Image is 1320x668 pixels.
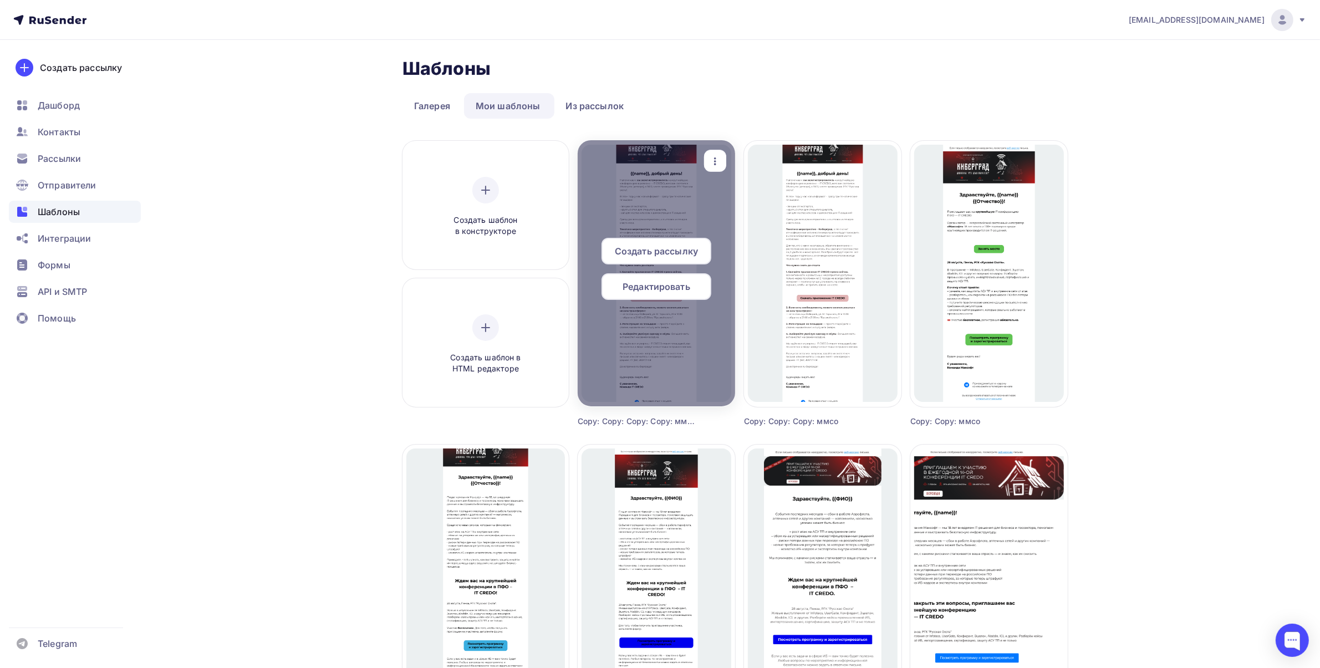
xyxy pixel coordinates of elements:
[38,285,87,298] span: API и SMTP
[9,201,141,223] a: Шаблоны
[38,232,91,245] span: Интеграции
[9,147,141,170] a: Рассылки
[9,254,141,276] a: Формы
[38,152,81,165] span: Рассылки
[554,93,636,119] a: Из рассылок
[402,93,462,119] a: Галерея
[744,416,862,427] div: Copy: Copy: Copy: ммсо
[38,125,80,139] span: Контакты
[38,312,76,325] span: Помощь
[38,99,80,112] span: Дашборд
[402,58,491,80] h2: Шаблоны
[615,244,698,258] span: Создать рассылку
[433,352,538,375] span: Создать шаблон в HTML редакторе
[464,93,552,119] a: Мои шаблоны
[1129,9,1307,31] a: [EMAIL_ADDRESS][DOMAIN_NAME]
[9,174,141,196] a: Отправители
[623,280,690,293] span: Редактировать
[38,637,77,650] span: Telegram
[38,258,70,272] span: Формы
[9,121,141,143] a: Контакты
[38,205,80,218] span: Шаблоны
[1129,14,1265,26] span: [EMAIL_ADDRESS][DOMAIN_NAME]
[578,416,696,427] div: Copy: Copy: Copy: Copy: ммсо
[9,94,141,116] a: Дашборд
[910,416,1028,427] div: Copy: Copy: ммсо
[433,215,538,237] span: Создать шаблон в конструкторе
[38,179,96,192] span: Отправители
[40,61,122,74] div: Создать рассылку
